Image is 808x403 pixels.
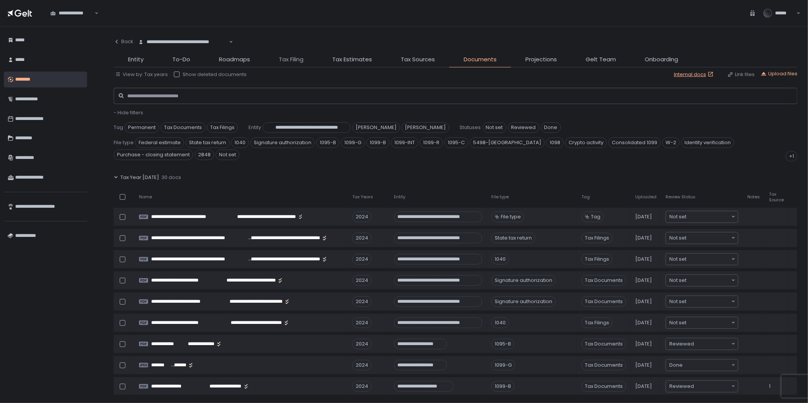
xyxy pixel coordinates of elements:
span: Tax Documents [581,381,626,392]
span: Onboarding [645,55,678,64]
span: 1040 [231,137,249,148]
span: Tax Documents [581,275,626,286]
span: Projections [525,55,557,64]
span: Not set [669,319,686,327]
div: Search for option [666,338,738,350]
span: To-Do [172,55,190,64]
span: [DATE] [635,383,652,390]
span: Name [139,194,152,200]
div: 2024 [352,317,372,328]
span: Not set [483,122,506,133]
input: Search for option [686,277,731,284]
div: 1040 [491,254,509,265]
input: Search for option [694,340,731,348]
span: Not set [216,149,239,160]
span: W-2 [662,137,680,148]
span: [DATE] [635,319,652,326]
span: Purchase - closing statement [114,149,193,160]
span: Documents [464,55,497,64]
input: Search for option [686,319,731,327]
span: Not set [669,298,686,305]
span: File type [491,194,509,200]
span: Tax Documents [161,122,205,133]
span: [DATE] [635,341,652,347]
div: 2024 [352,339,372,349]
span: [PERSON_NAME] [402,122,449,133]
span: Reviewed [669,340,694,348]
span: Signature authorization [250,137,315,148]
div: Search for option [133,34,233,50]
span: 5498-[GEOGRAPHIC_DATA] [470,137,545,148]
div: 2024 [352,212,372,222]
span: File type [501,213,521,220]
div: Search for option [666,211,738,223]
div: 2024 [352,254,372,265]
div: Signature authorization [491,296,556,307]
span: Not set [669,277,686,284]
span: Identity verification [681,137,734,148]
span: Federal estimate [135,137,184,148]
span: File type [114,139,134,146]
span: [DATE] [635,277,652,284]
span: Reviewed [669,383,694,390]
span: Review Status [666,194,695,200]
span: Permanent [125,122,159,133]
div: 2024 [352,381,372,392]
span: [DATE] [635,256,652,263]
span: Tax Year [DATE] [120,174,159,181]
span: Tag [591,213,600,220]
span: Tax Filings [581,233,613,243]
span: Tax Filings [207,122,238,133]
div: Search for option [45,5,98,21]
span: Tax Estimates [332,55,372,64]
div: 2024 [352,296,372,307]
input: Search for option [686,255,731,263]
span: Done [541,122,561,133]
span: Not set [669,255,686,263]
span: 1095-B [316,137,339,148]
span: [DATE] [635,298,652,305]
span: Tax Documents [581,339,626,349]
input: Search for option [686,234,731,242]
div: Search for option [666,275,738,286]
span: State tax return [186,137,230,148]
span: Entity [128,55,144,64]
div: Search for option [666,359,738,371]
span: Tax Years [352,194,373,200]
a: Internal docs [674,71,715,78]
div: 2024 [352,360,372,370]
span: Entity [394,194,405,200]
div: State tax return [491,233,535,243]
span: 2848 [195,149,214,160]
div: Search for option [666,254,738,265]
span: Reviewed [508,122,539,133]
div: Search for option [666,381,738,392]
span: Tag [114,124,123,131]
span: [DATE] [635,235,652,241]
button: Link files [727,71,755,78]
div: 2024 [352,233,372,243]
span: Gelt Team [586,55,616,64]
button: Upload files [761,70,797,77]
div: 1099-B [491,381,514,392]
input: Search for option [686,298,731,305]
span: 1099-INT [391,137,418,148]
span: 1095-C [444,137,468,148]
span: [PERSON_NAME] [352,122,400,133]
span: Uploaded [635,194,656,200]
div: Search for option [666,317,738,328]
div: Signature authorization [491,275,556,286]
div: Back [114,38,133,45]
span: Notes [747,194,760,200]
button: - Hide filters [114,109,143,116]
span: [DATE] [635,213,652,220]
div: +1 [786,151,797,162]
div: View by: Tax years [115,71,168,78]
button: Back [114,34,133,49]
span: Not set [669,234,686,242]
span: Not set [669,213,686,221]
span: Tax Filing [279,55,303,64]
